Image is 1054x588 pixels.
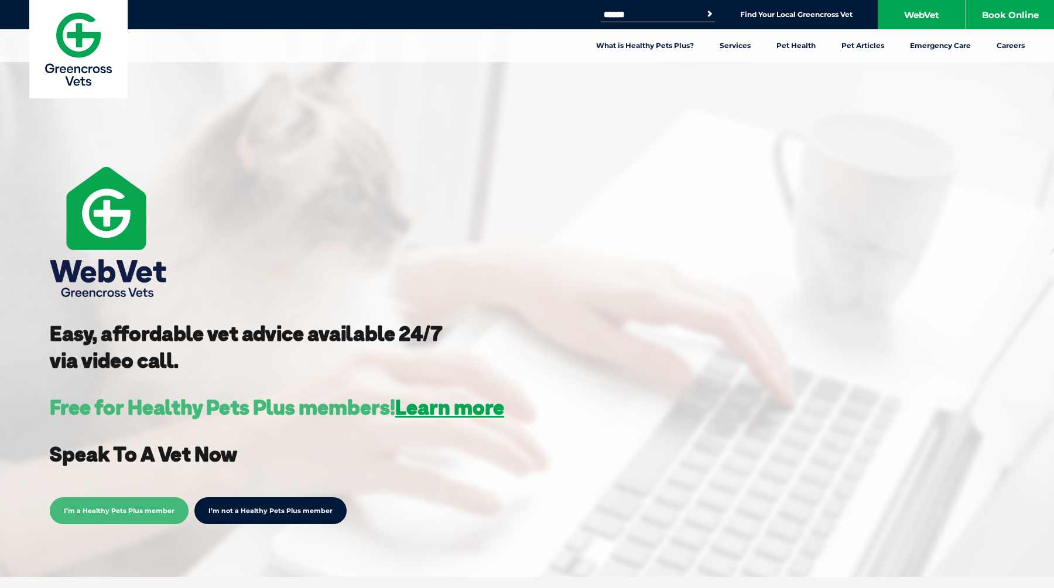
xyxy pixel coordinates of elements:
[704,8,716,20] button: Search
[50,441,237,467] strong: Speak To A Vet Now
[764,29,829,62] a: Pet Health
[50,397,504,418] h3: Free for Healthy Pets Plus members!
[984,29,1038,62] a: Careers
[50,320,443,373] strong: Easy, affordable vet advice available 24/7 via video call.
[50,505,189,515] a: I’m a Healthy Pets Plus member
[829,29,897,62] a: Pet Articles
[395,394,504,420] a: Learn more
[897,29,984,62] a: Emergency Care
[740,10,853,19] a: Find Your Local Greencross Vet
[194,497,347,524] a: I’m not a Healthy Pets Plus member
[707,29,764,62] a: Services
[50,497,189,524] span: I’m a Healthy Pets Plus member
[583,29,707,62] a: What is Healthy Pets Plus?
